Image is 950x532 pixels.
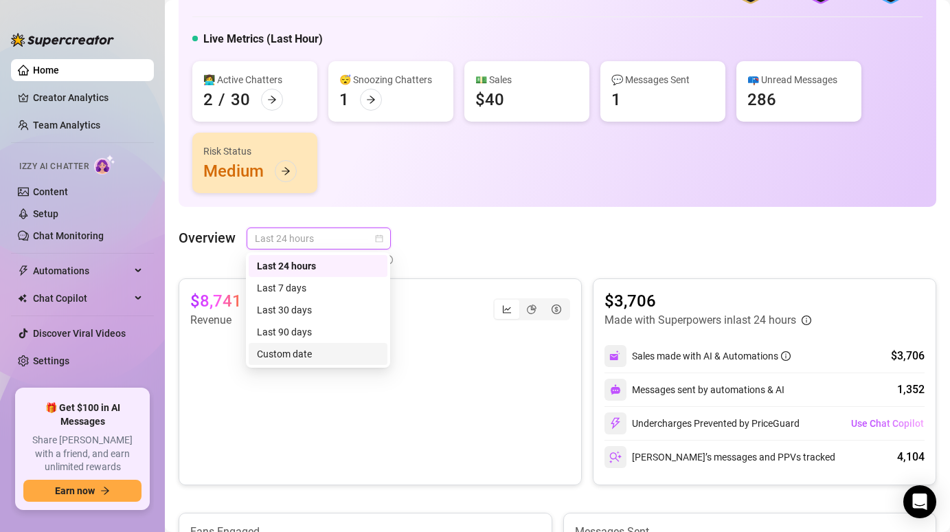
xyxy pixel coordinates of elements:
[33,328,126,339] a: Discover Viral Videos
[33,186,68,197] a: Content
[257,258,379,274] div: Last 24 hours
[33,87,143,109] a: Creator Analytics
[33,65,59,76] a: Home
[33,287,131,309] span: Chat Copilot
[33,260,131,282] span: Automations
[609,451,622,463] img: svg%3e
[249,299,387,321] div: Last 30 days
[23,401,142,428] span: 🎁 Get $100 in AI Messages
[257,302,379,318] div: Last 30 days
[781,351,791,361] span: info-circle
[33,230,104,241] a: Chat Monitoring
[190,290,242,312] article: $8,741
[475,89,504,111] div: $40
[203,72,306,87] div: 👩‍💻 Active Chatters
[611,72,714,87] div: 💬 Messages Sent
[604,290,811,312] article: $3,706
[257,280,379,296] div: Last 7 days
[255,228,383,249] span: Last 24 hours
[604,379,784,401] div: Messages sent by automations & AI
[190,312,280,329] article: Revenue
[375,234,383,243] span: calendar
[257,324,379,340] div: Last 90 days
[267,95,277,104] span: arrow-right
[249,321,387,343] div: Last 90 days
[18,265,29,276] span: thunderbolt
[897,449,925,465] div: 4,104
[475,72,578,87] div: 💵 Sales
[747,89,776,111] div: 286
[23,480,142,502] button: Earn nowarrow-right
[851,418,924,429] span: Use Chat Copilot
[203,31,323,47] h5: Live Metrics (Last Hour)
[33,208,58,219] a: Setup
[203,144,306,159] div: Risk Status
[604,446,835,468] div: [PERSON_NAME]’s messages and PPVs tracked
[850,412,925,434] button: Use Chat Copilot
[897,381,925,398] div: 1,352
[100,486,110,496] span: arrow-right
[18,293,27,303] img: Chat Copilot
[94,155,115,175] img: AI Chatter
[604,412,800,434] div: Undercharges Prevented by PriceGuard
[610,384,621,395] img: svg%3e
[281,166,291,176] span: arrow-right
[11,33,114,47] img: logo-BBDzfeDw.svg
[231,89,250,111] div: 30
[339,89,349,111] div: 1
[179,228,236,248] article: Overview
[249,255,387,277] div: Last 24 hours
[249,343,387,365] div: Custom date
[33,355,69,366] a: Settings
[552,304,561,314] span: dollar-circle
[502,304,512,314] span: line-chart
[19,160,89,173] span: Izzy AI Chatter
[527,304,536,314] span: pie-chart
[609,417,622,430] img: svg%3e
[802,315,811,325] span: info-circle
[55,485,95,496] span: Earn now
[611,89,621,111] div: 1
[632,348,791,364] div: Sales made with AI & Automations
[604,312,796,329] article: Made with Superpowers in last 24 hours
[247,252,378,267] span: Data may differ from OnlyFans
[383,252,393,267] span: info-circle
[23,434,142,474] span: Share [PERSON_NAME] with a friend, and earn unlimited rewards
[609,350,622,362] img: svg%3e
[203,89,213,111] div: 2
[249,277,387,299] div: Last 7 days
[891,348,925,364] div: $3,706
[747,72,850,87] div: 📪 Unread Messages
[493,298,570,320] div: segmented control
[339,72,442,87] div: 😴 Snoozing Chatters
[257,346,379,362] div: Custom date
[366,95,376,104] span: arrow-right
[903,485,936,518] div: Open Intercom Messenger
[33,120,100,131] a: Team Analytics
